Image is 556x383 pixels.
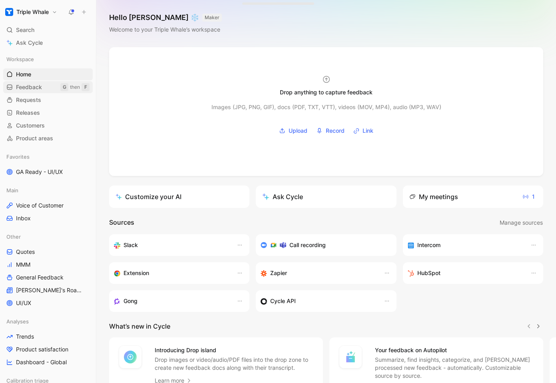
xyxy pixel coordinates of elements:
[289,126,307,136] span: Upload
[70,83,80,91] div: then
[280,88,373,97] div: Drop anything to capture feedback
[16,25,34,35] span: Search
[375,356,534,380] p: Summarize, find insights, categorize, and [PERSON_NAME] processed new feedback - automatically. C...
[124,296,138,306] h3: Gong
[3,151,93,163] div: Favorites
[16,248,35,256] span: Quotes
[6,317,29,325] span: Analyses
[3,53,93,65] div: Workspace
[114,240,229,250] div: Sync your customers, send feedback and get updates in Slack
[270,296,296,306] h3: Cycle API
[3,231,93,243] div: Other
[3,24,93,36] div: Search
[16,333,34,341] span: Trends
[16,299,31,307] span: UI/UX
[124,268,149,278] h3: Extension
[3,297,93,309] a: UI/UX
[211,102,441,112] div: Images (JPG, PNG, GIF), docs (PDF, TXT, VTT), videos (MOV, MP4), audio (MP3, WAV)
[3,184,93,224] div: MainVoice of CustomerInbox
[261,240,385,250] div: Record & transcribe meetings from Zoom, Meet & Teams.
[6,55,34,63] span: Workspace
[3,94,93,106] a: Requests
[3,331,93,343] a: Trends
[16,70,31,78] span: Home
[16,358,67,366] span: Dashboard - Global
[124,240,138,250] h3: Slack
[16,134,53,142] span: Product areas
[155,345,313,355] h4: Introducing Drop island
[3,259,93,271] a: MMM
[3,271,93,283] a: General Feedback
[3,166,93,178] a: GA Ready - UI/UX
[270,268,287,278] h3: Zapier
[3,81,93,93] a: FeedbackGthenF
[313,125,347,137] button: Record
[16,286,82,294] span: [PERSON_NAME]'s Roadmap
[6,233,21,241] span: Other
[6,186,18,194] span: Main
[16,83,42,91] span: Feedback
[3,199,93,211] a: Voice of Customer
[109,217,134,228] h2: Sources
[417,240,440,250] h3: Intercom
[16,168,63,176] span: GA Ready - UI/UX
[261,268,375,278] div: Capture feedback from thousands of sources with Zapier (survey results, recordings, sheets, etc).
[16,38,43,48] span: Ask Cycle
[375,345,534,355] h4: Your feedback on Autopilot
[5,8,13,16] img: Triple Whale
[16,261,30,269] span: MMM
[109,25,222,34] div: Welcome to your Triple Whale’s workspace
[3,184,93,196] div: Main
[262,192,303,201] div: Ask Cycle
[3,231,93,309] div: OtherQuotesMMMGeneral Feedback[PERSON_NAME]'s RoadmapUI/UX
[3,37,93,49] a: Ask Cycle
[155,356,313,372] p: Drop images or video/audio/PDF files into the drop zone to create new feedback docs along with th...
[409,192,458,201] div: My meetings
[522,192,535,201] span: 1
[417,268,440,278] h3: HubSpot
[499,217,543,228] button: Manage sources
[408,240,522,250] div: Sync your customers, send feedback and get updates in Intercom
[3,6,59,18] button: Triple WhaleTriple Whale
[109,321,170,331] h2: What’s new in Cycle
[16,8,49,16] h1: Triple Whale
[16,96,41,104] span: Requests
[3,315,93,327] div: Analyses
[16,122,45,130] span: Customers
[3,284,93,296] a: [PERSON_NAME]'s Roadmap
[3,356,93,368] a: Dashboard - Global
[114,268,229,278] div: Capture feedback from anywhere on the web
[16,201,64,209] span: Voice of Customer
[109,13,222,22] h1: Hello [PERSON_NAME] ❄️
[261,296,375,306] div: Sync customers & send feedback from custom sources. Get inspired by our favorite use case
[116,192,181,201] div: Customize your AI
[326,126,345,136] span: Record
[16,109,40,117] span: Releases
[3,132,93,144] a: Product areas
[276,125,310,137] button: Upload
[256,186,396,208] button: Ask Cycle
[6,153,30,161] span: Favorites
[3,315,93,368] div: AnalysesTrendsProduct satisfactionDashboard - Global
[500,218,543,227] span: Manage sources
[16,345,68,353] span: Product satisfaction
[3,68,93,80] a: Home
[3,120,93,132] a: Customers
[109,186,249,208] a: Customize your AI
[351,125,376,137] button: Link
[3,246,93,258] a: Quotes
[16,214,31,222] span: Inbox
[16,273,64,281] span: General Feedback
[363,126,373,136] span: Link
[114,296,229,306] div: Capture feedback from your incoming calls
[3,212,93,224] a: Inbox
[520,190,537,203] button: 1
[82,83,90,91] div: F
[202,14,222,22] button: MAKER
[60,83,68,91] div: G
[289,240,326,250] h3: Call recording
[3,343,93,355] a: Product satisfaction
[3,107,93,119] a: Releases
